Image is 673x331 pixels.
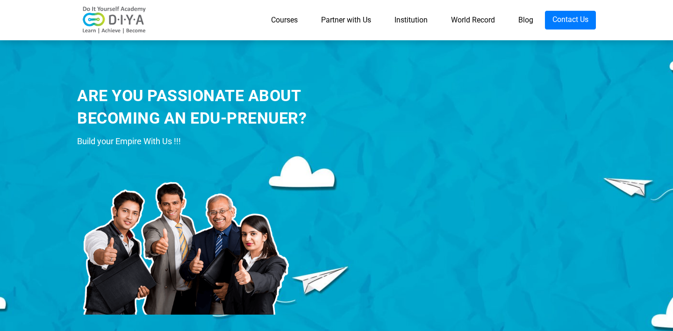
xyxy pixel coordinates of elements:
[77,85,374,129] div: ARE YOU PASSIONATE ABOUT BECOMING AN EDU-PRENUER?
[77,134,374,148] div: Build your Empire With Us !!!
[545,11,596,29] a: Contact Us
[439,11,507,29] a: World Record
[507,11,545,29] a: Blog
[77,6,152,34] img: logo-v2.png
[77,153,292,315] img: ins-prod.png
[383,11,439,29] a: Institution
[259,11,309,29] a: Courses
[309,11,383,29] a: Partner with Us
